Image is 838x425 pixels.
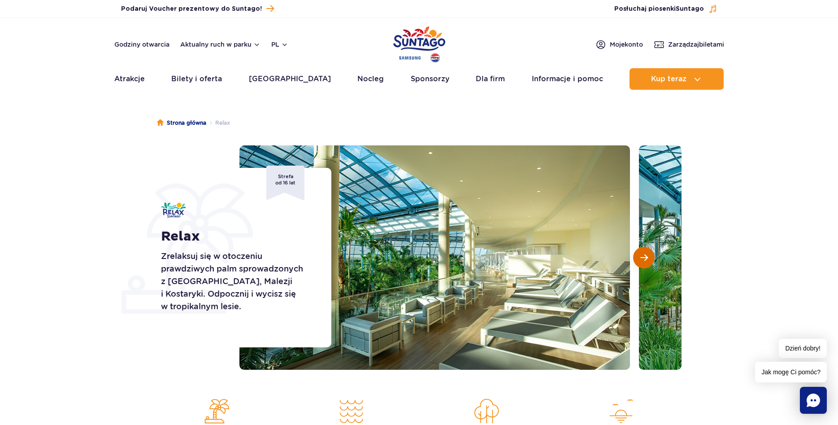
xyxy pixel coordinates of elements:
li: Relax [206,118,230,127]
a: Mojekonto [595,39,643,50]
span: Moje konto [610,40,643,49]
a: Zarządzajbiletami [654,39,724,50]
a: Atrakcje [114,68,145,90]
a: Podaruj Voucher prezentowy do Suntago! [121,3,274,15]
button: pl [271,40,288,49]
img: Relax [161,202,186,218]
span: Posłuchaj piosenki [614,4,704,13]
span: Podaruj Voucher prezentowy do Suntago! [121,4,262,13]
span: Dzień dobry! [779,339,827,358]
a: Bilety i oferta [171,68,222,90]
span: Zarządzaj biletami [668,40,724,49]
button: Kup teraz [630,68,724,90]
a: Sponsorzy [411,68,449,90]
button: Następny slajd [633,247,655,268]
span: Suntago [676,6,704,12]
p: Zrelaksuj się w otoczeniu prawdziwych palm sprowadzonych z [GEOGRAPHIC_DATA], Malezji i Kostaryki... [161,250,311,313]
a: Dla firm [476,68,505,90]
a: Nocleg [357,68,384,90]
h1: Relax [161,228,311,245]
button: Aktualny ruch w parku [180,41,261,48]
span: Kup teraz [651,75,686,83]
a: Godziny otwarcia [114,40,169,49]
span: Jak mogę Ci pomóc? [755,362,827,382]
a: Strona główna [157,118,206,127]
a: Informacje i pomoc [532,68,603,90]
a: Park of Poland [393,22,445,64]
span: Strefa od 16 lat [266,166,304,200]
button: Posłuchaj piosenkiSuntago [614,4,717,13]
div: Chat [800,387,827,414]
a: [GEOGRAPHIC_DATA] [249,68,331,90]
